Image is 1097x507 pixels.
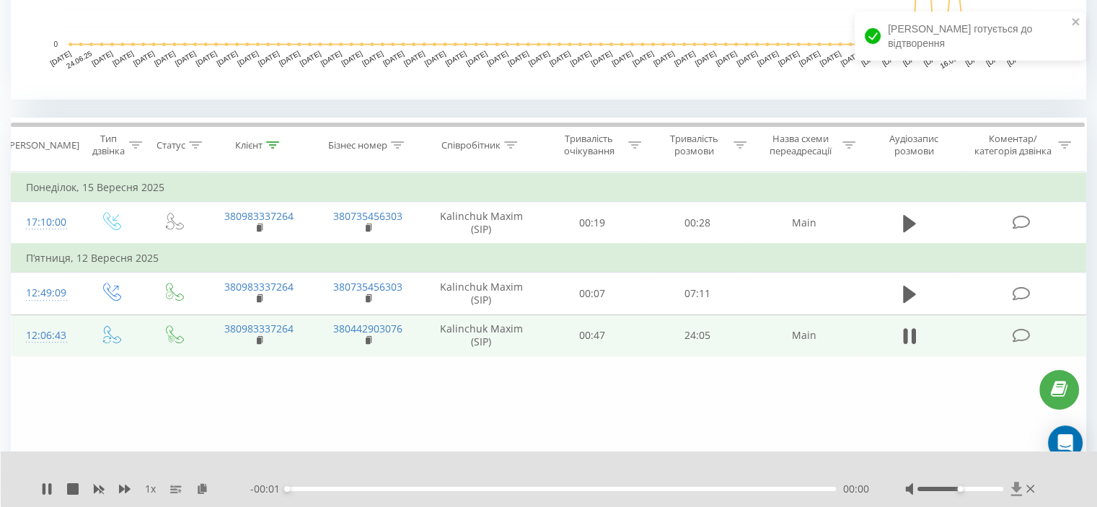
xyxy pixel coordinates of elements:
[610,49,634,67] text: [DATE]
[1048,426,1083,460] div: Open Intercom Messenger
[645,273,749,314] td: 07:11
[12,244,1086,273] td: П’ятниця, 12 Вересня 2025
[250,482,287,496] span: - 00:01
[756,49,780,67] text: [DATE]
[485,49,509,67] text: [DATE]
[284,486,290,492] div: Accessibility label
[540,273,645,314] td: 00:07
[819,49,842,67] text: [DATE]
[645,202,749,244] td: 00:28
[90,49,114,67] text: [DATE]
[215,49,239,67] text: [DATE]
[763,133,839,157] div: Назва схеми переадресації
[224,280,294,294] a: 380983337264
[257,49,281,67] text: [DATE]
[382,49,405,67] text: [DATE]
[65,49,94,70] text: 24.06.25
[328,139,387,151] div: Бізнес номер
[49,49,73,67] text: [DATE]
[402,49,426,67] text: [DATE]
[569,49,593,67] text: [DATE]
[26,279,64,307] div: 12:49:09
[658,133,730,157] div: Тривалість розмови
[589,49,613,67] text: [DATE]
[423,49,447,67] text: [DATE]
[749,202,858,244] td: Main
[840,49,863,67] text: [DATE]
[798,49,821,67] text: [DATE]
[299,49,322,67] text: [DATE]
[111,49,135,67] text: [DATE]
[26,322,64,350] div: 12:06:43
[957,486,963,492] div: Accessibility label
[132,49,156,67] text: [DATE]
[174,49,198,67] text: [DATE]
[527,49,551,67] text: [DATE]
[224,322,294,335] a: 380983337264
[777,49,801,67] text: [DATE]
[540,314,645,356] td: 00:47
[333,209,402,223] a: 380735456303
[235,139,263,151] div: Клієнт
[694,49,718,67] text: [DATE]
[333,322,402,335] a: 380442903076
[872,133,956,157] div: Аудіозапис розмови
[6,139,79,151] div: [PERSON_NAME]
[333,280,402,294] a: 380735456303
[157,139,185,151] div: Статус
[855,12,1085,61] div: [PERSON_NAME] готується до відтворення
[673,49,697,67] text: [DATE]
[749,314,858,356] td: Main
[441,139,501,151] div: Співробітник
[843,482,869,496] span: 00:00
[195,49,219,67] text: [DATE]
[506,49,530,67] text: [DATE]
[320,49,343,67] text: [DATE]
[423,314,540,356] td: Kalinchuk Maxim (SIP)
[645,314,749,356] td: 24:05
[145,482,156,496] span: 1 x
[715,49,739,67] text: [DATE]
[444,49,468,67] text: [DATE]
[26,208,64,237] div: 17:10:00
[548,49,572,67] text: [DATE]
[540,202,645,244] td: 00:19
[970,133,1054,157] div: Коментар/категорія дзвінка
[464,49,488,67] text: [DATE]
[236,49,260,67] text: [DATE]
[1071,16,1081,30] button: close
[91,133,125,157] div: Тип дзвінка
[361,49,384,67] text: [DATE]
[423,273,540,314] td: Kalinchuk Maxim (SIP)
[735,49,759,67] text: [DATE]
[423,202,540,244] td: Kalinchuk Maxim (SIP)
[12,173,1086,202] td: Понеділок, 15 Вересня 2025
[553,133,625,157] div: Тривалість очікування
[278,49,301,67] text: [DATE]
[53,40,58,48] text: 0
[631,49,655,67] text: [DATE]
[153,49,177,67] text: [DATE]
[340,49,364,67] text: [DATE]
[224,209,294,223] a: 380983337264
[652,49,676,67] text: [DATE]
